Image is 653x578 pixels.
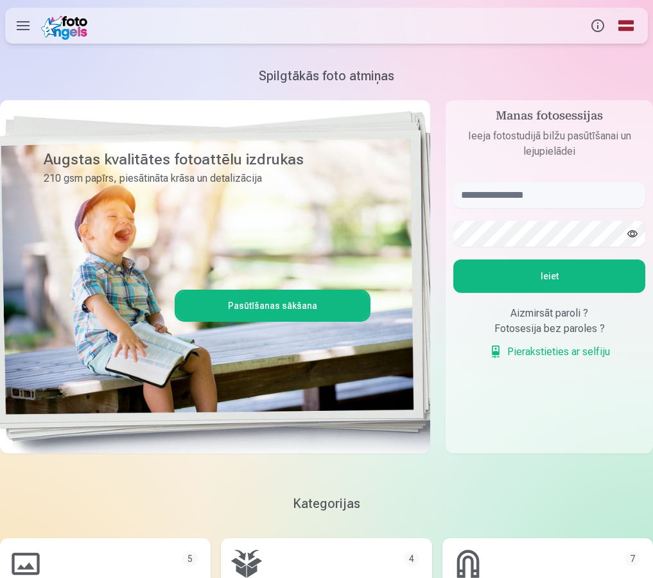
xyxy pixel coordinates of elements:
[44,149,361,170] h3: Augstas kvalitātes fotoattēlu izdrukas
[41,12,92,40] img: /fa1
[177,292,369,320] a: Pasūtīšanas sākšana
[612,8,640,44] a: Global
[625,551,640,566] div: 7
[453,259,645,293] button: Ieiet
[453,108,645,128] h4: Manas fotosessijas
[453,306,645,321] div: Aizmirsāt paroli ?
[584,8,612,44] button: Info
[453,321,645,337] div: Fotosesija bez paroles ?
[182,551,198,566] div: 5
[489,344,610,360] a: Pierakstieties ar selfiju
[44,170,361,188] p: 210 gsm papīrs, piesātināta krāsa un detalizācija
[453,128,645,159] p: Ieeja fotostudijā bilžu pasūtīšanai un lejupielādei
[404,551,419,566] div: 4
